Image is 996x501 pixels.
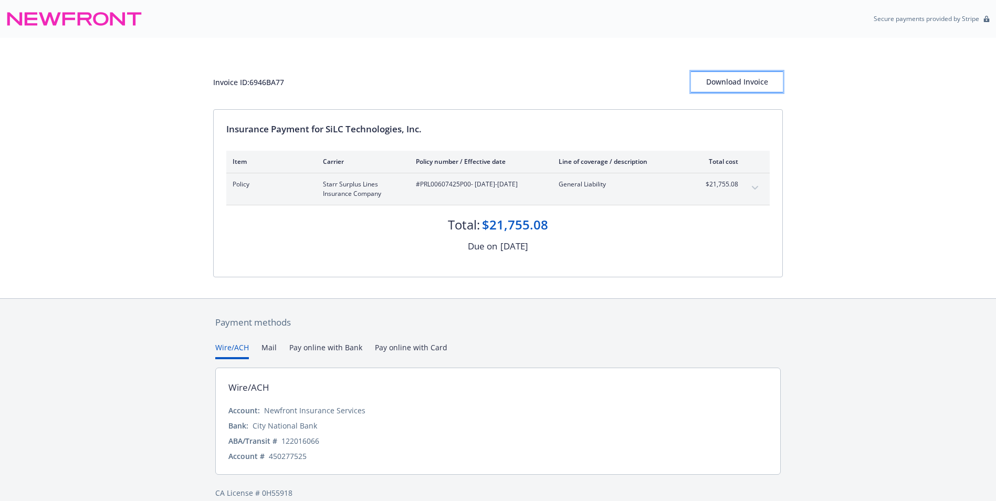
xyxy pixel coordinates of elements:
[416,180,542,189] span: #PRL00607425P00 - [DATE]-[DATE]
[448,216,480,234] div: Total:
[228,435,277,446] div: ABA/Transit #
[253,420,317,431] div: City National Bank
[213,77,284,88] div: Invoice ID: 6946BA77
[264,405,365,416] div: Newfront Insurance Services
[323,180,399,199] span: Starr Surplus Lines Insurance Company
[281,435,319,446] div: 122016066
[747,180,763,196] button: expand content
[228,381,269,394] div: Wire/ACH
[228,420,248,431] div: Bank:
[233,180,306,189] span: Policy
[691,72,783,92] div: Download Invoice
[699,180,738,189] span: $21,755.08
[233,157,306,166] div: Item
[226,173,770,205] div: PolicyStarr Surplus Lines Insurance Company#PRL00607425P00- [DATE]-[DATE]General Liability$21,755...
[559,180,682,189] span: General Liability
[228,405,260,416] div: Account:
[874,14,979,23] p: Secure payments provided by Stripe
[416,157,542,166] div: Policy number / Effective date
[323,157,399,166] div: Carrier
[228,451,265,462] div: Account #
[691,71,783,92] button: Download Invoice
[482,216,548,234] div: $21,755.08
[289,342,362,359] button: Pay online with Bank
[375,342,447,359] button: Pay online with Card
[215,342,249,359] button: Wire/ACH
[215,316,781,329] div: Payment methods
[500,239,528,253] div: [DATE]
[559,157,682,166] div: Line of coverage / description
[699,157,738,166] div: Total cost
[226,122,770,136] div: Insurance Payment for SiLC Technologies, Inc.
[261,342,277,359] button: Mail
[468,239,497,253] div: Due on
[269,451,307,462] div: 450277525
[215,487,781,498] div: CA License # 0H55918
